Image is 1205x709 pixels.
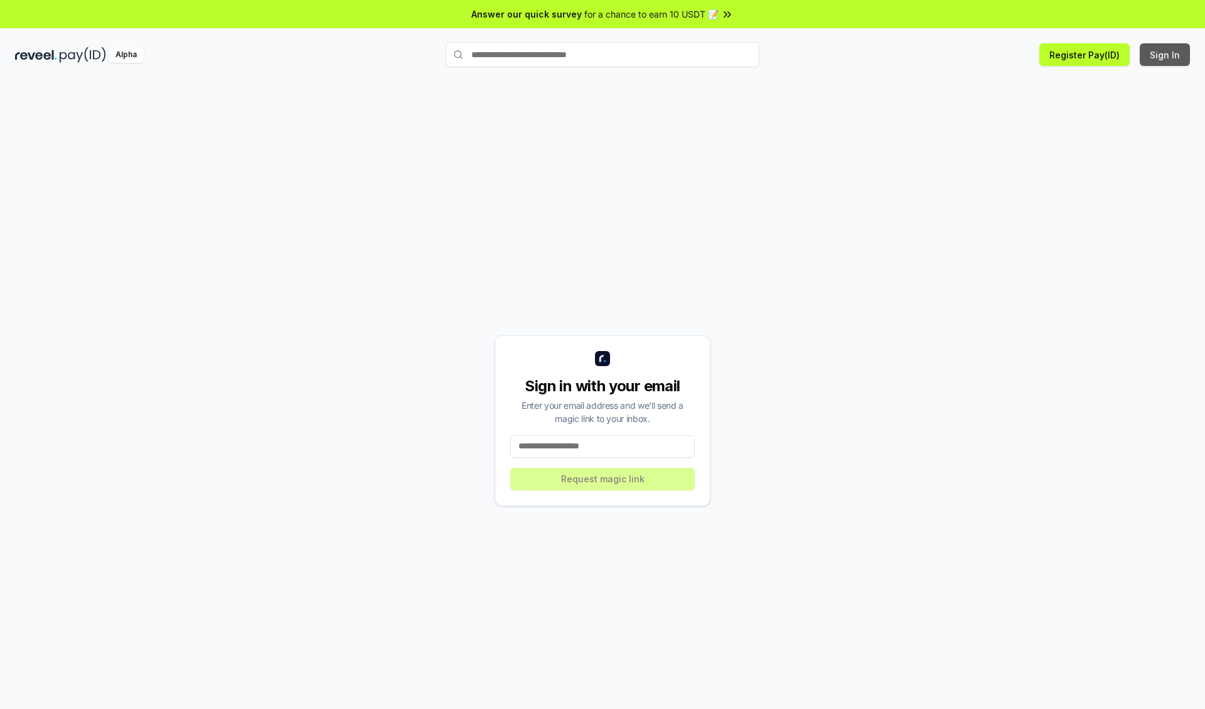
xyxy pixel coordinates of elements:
[510,376,695,396] div: Sign in with your email
[60,47,106,63] img: pay_id
[15,47,57,63] img: reveel_dark
[471,8,582,21] span: Answer our quick survey
[584,8,719,21] span: for a chance to earn 10 USDT 📝
[595,351,610,366] img: logo_small
[109,47,144,63] div: Alpha
[1039,43,1130,66] button: Register Pay(ID)
[1140,43,1190,66] button: Sign In
[510,399,695,425] div: Enter your email address and we’ll send a magic link to your inbox.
